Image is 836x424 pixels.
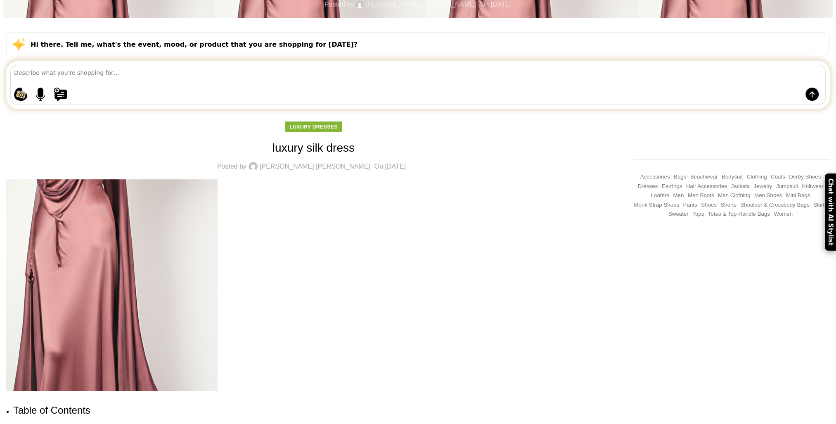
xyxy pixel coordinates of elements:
[802,183,824,191] a: Knitwear (496 items)
[720,201,737,209] a: Shorts (326 items)
[722,173,743,181] a: Bodysuit (156 items)
[746,173,767,181] a: Clothing (19,143 items)
[6,140,621,156] h1: luxury silk dress
[674,173,686,181] a: Bags (1,744 items)
[701,201,717,209] a: Shoes (294 items)
[637,183,658,191] a: Dresses (9,790 items)
[356,1,363,8] img: author-avatar
[374,163,406,170] time: On [DATE]
[673,192,684,200] a: Men (1,906 items)
[686,183,727,191] a: Hair Accessories (245 items)
[13,403,621,417] h2: Table of Contents
[662,183,682,191] a: Earrings (192 items)
[683,201,697,209] a: Pants (1,415 items)
[718,192,751,200] a: Men Clothing (418 items)
[480,1,512,8] time: On [DATE]
[688,192,714,200] a: Men Boots (296 items)
[731,183,749,191] a: Jackets (1,265 items)
[774,210,793,218] a: Women (22,418 items)
[786,192,810,200] a: Mini Bags (367 items)
[690,173,718,181] a: Beachwear (451 items)
[640,173,670,181] a: Accessories (745 items)
[6,179,218,391] img: luxury silk dress
[692,210,704,218] a: Tops (3,126 items)
[753,183,772,191] a: Jewelry (427 items)
[813,201,827,209] a: Skirts (1,102 items)
[771,173,785,181] a: Coats (432 items)
[789,173,821,181] a: Derby shoes (233 items)
[740,201,809,209] a: Shoulder & Crossbody Bags (672 items)
[217,163,246,170] span: Posted by
[260,163,370,170] a: [PERSON_NAME] [PERSON_NAME]
[634,201,679,209] a: Monk strap shoes (262 items)
[249,162,258,171] img: author-avatar
[289,124,338,130] a: Luxury Dresses
[668,210,689,218] a: Sweater (254 items)
[776,183,798,191] a: Jumpsuit (156 items)
[708,210,770,218] a: Totes & Top-Handle Bags (361 items)
[754,192,782,200] a: Men Shoes (1,372 items)
[651,192,669,200] a: Loafers (193 items)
